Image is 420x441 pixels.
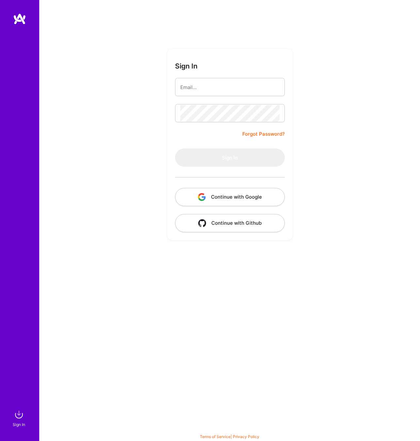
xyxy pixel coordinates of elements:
[198,193,206,201] img: icon
[39,421,420,438] div: © 2025 ATeams Inc., All rights reserved.
[175,148,285,167] button: Sign In
[13,421,25,428] div: Sign In
[180,79,280,96] input: Email...
[14,408,25,428] a: sign inSign In
[12,408,25,421] img: sign in
[175,188,285,206] button: Continue with Google
[233,434,259,439] a: Privacy Policy
[175,62,198,70] h3: Sign In
[198,219,206,227] img: icon
[200,434,231,439] a: Terms of Service
[200,434,259,439] span: |
[242,130,285,138] a: Forgot Password?
[175,214,285,232] button: Continue with Github
[13,13,26,25] img: logo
